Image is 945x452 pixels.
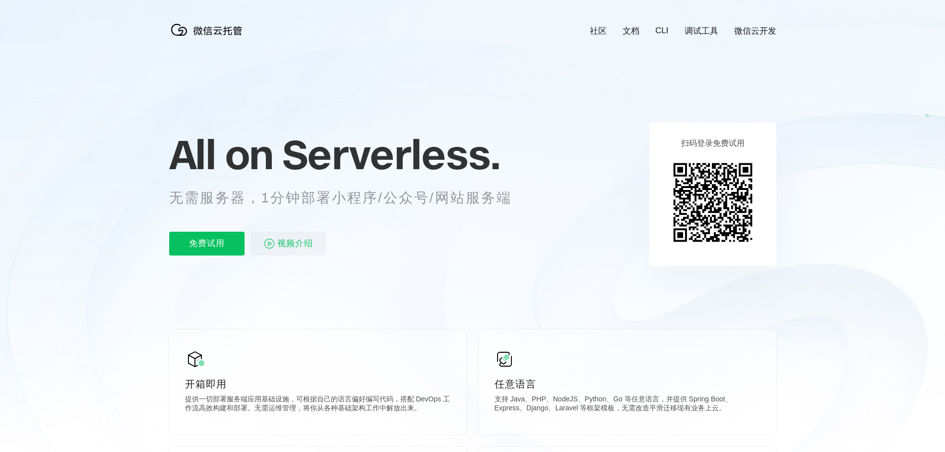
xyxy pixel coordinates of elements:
p: 提供一切部署服务端应用基础设施，可根据自己的语言偏好编写代码，搭配 DevOps 工作流高效构建和部署。无需运维管理，将你从各种基础架构工作中解放出来。 [185,395,451,415]
a: 社区 [590,25,607,37]
img: 微信云托管 [169,20,249,40]
span: 视频介绍 [277,232,313,256]
a: 微信云开发 [734,25,776,37]
span: All on [169,129,273,179]
p: 无需服务器，1分钟部署小程序/公众号/网站服务端 [169,188,530,208]
span: Serverless. [282,129,500,179]
a: CLI [655,26,668,36]
img: video_play.svg [263,238,275,250]
p: 开箱即用 [185,377,451,391]
a: 微信云托管 [169,33,249,41]
a: 调试工具 [685,25,718,37]
p: 扫码登录免费试用 [681,138,745,149]
p: 任意语言 [495,377,760,391]
p: 支持 Java、PHP、NodeJS、Python、Go 等任意语言，并提供 Spring Boot、Express、Django、Laravel 等框架模板，无需改造平滑迁移现有业务上云。 [495,395,760,415]
a: 文档 [623,25,639,37]
p: 免费试用 [169,232,245,256]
